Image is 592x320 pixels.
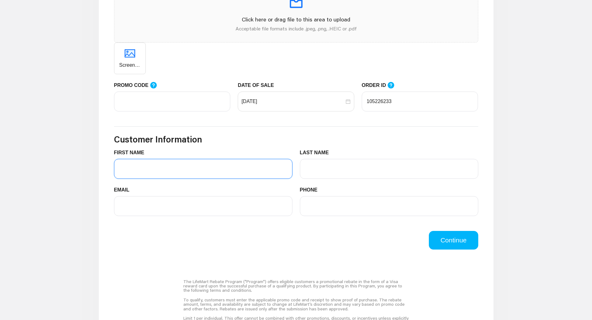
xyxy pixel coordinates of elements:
label: PROMO CODE [114,82,163,89]
input: FIRST NAME [114,159,292,179]
label: LAST NAME [300,149,334,156]
label: DATE OF SALE [238,82,278,89]
p: Click here or drag file to this area to upload [119,15,473,24]
div: The LifeMart Rebate Program ("Program") offers eligible customers a promotional rebate in the for... [183,277,409,295]
input: EMAIL [114,196,292,216]
p: Acceptable file formats include .jpeg, .png, .HEIC or .pdf [119,25,473,32]
label: EMAIL [114,186,134,194]
label: PHONE [300,186,322,194]
input: PHONE [300,196,478,216]
input: LAST NAME [300,159,478,179]
div: To qualify, customers must enter the applicable promo code and receipt to show proof of purchase.... [183,295,409,313]
input: DATE OF SALE [241,98,344,105]
label: FIRST NAME [114,149,149,156]
label: ORDER ID [362,82,401,89]
button: Continue [429,231,478,250]
h3: Customer Information [114,134,478,145]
